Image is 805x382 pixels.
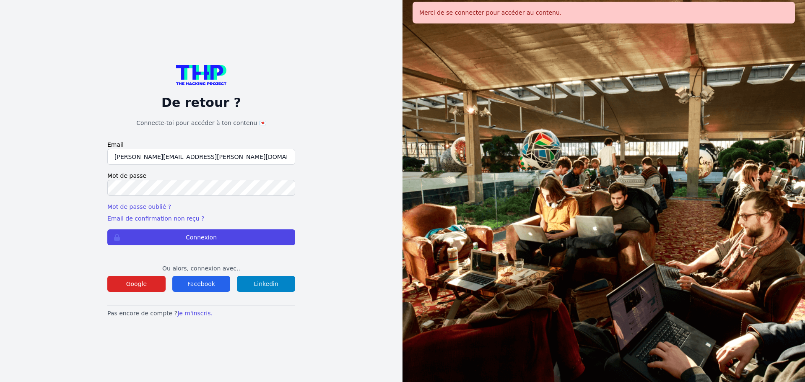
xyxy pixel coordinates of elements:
[107,95,295,110] p: De retour ?
[107,276,166,292] button: Google
[413,2,795,23] div: Merci de se connecter pour accéder au contenu.
[107,229,295,245] button: Connexion
[107,215,204,222] a: Email de confirmation non reçu ?
[107,149,295,165] input: Email
[176,65,226,85] img: logo
[107,119,295,127] h1: Connecte-toi pour accéder à ton contenu 💌
[172,276,231,292] button: Facebook
[107,140,295,149] label: Email
[107,172,295,180] label: Mot de passe
[107,203,171,210] a: Mot de passe oublié ?
[177,310,213,317] a: Je m'inscris.
[107,309,295,317] p: Pas encore de compte ?
[237,276,295,292] button: Linkedin
[107,264,295,273] p: Ou alors, connexion avec..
